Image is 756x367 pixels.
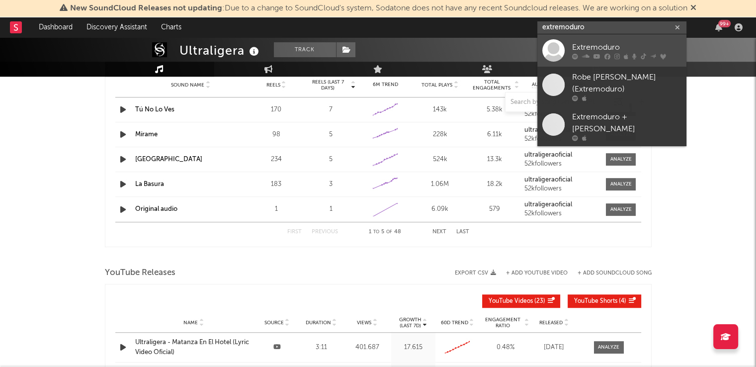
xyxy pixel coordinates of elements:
div: + Add YouTube Video [496,271,568,276]
strong: ultraligeraoficial [524,201,572,208]
a: Original audio [135,206,177,212]
div: 52k followers [524,185,599,192]
div: 524k [415,155,465,165]
div: 52k followers [524,136,599,143]
div: 52k followers [524,210,599,217]
button: Export CSV [455,270,496,276]
button: Previous [312,229,338,235]
a: ultraligeraoficial [524,152,599,159]
button: YouTube Videos(23) [482,294,560,308]
a: ultraligeraoficial [524,201,599,208]
a: Tú No Lo Ves [135,106,174,113]
div: 1.06M [415,180,465,189]
span: YouTube Shorts [574,298,617,304]
div: Extremoduro + [PERSON_NAME] [572,111,681,135]
span: Released [539,320,563,326]
span: Reels (last 7 days) [306,79,350,91]
span: Engagement Ratio [482,317,523,329]
div: 18.2k [470,180,519,189]
div: Ultraligera [179,42,261,59]
a: Discovery Assistant [80,17,154,37]
button: + Add SoundCloud Song [578,271,652,276]
div: 6M Trend [361,81,411,89]
div: 3:11 [302,343,341,353]
div: 5 [306,155,356,165]
div: 579 [470,204,519,214]
div: 13.3k [470,155,519,165]
a: Dashboard [32,17,80,37]
div: 1 [252,204,301,214]
button: Last [456,229,469,235]
div: 52k followers [524,161,599,168]
button: + Add YouTube Video [506,271,568,276]
div: Robe [PERSON_NAME] (Extremoduro) [572,72,681,95]
span: Dismiss [690,4,696,12]
strong: ultraligeraoficial [524,177,572,183]
div: 3 [306,180,356,189]
span: Source [264,320,284,326]
strong: ultraligeraoficial [524,127,572,133]
strong: ultraligeraoficial [524,152,572,158]
input: Search by song name or URL [505,98,610,106]
span: Sound Name [171,82,204,88]
p: (Last 7d) [399,323,421,329]
button: + Add SoundCloud Song [568,271,652,276]
span: Reels [266,82,280,88]
div: 1 [306,204,356,214]
a: Extremoduro + [PERSON_NAME] [537,106,686,146]
button: Track [274,42,336,57]
div: 98 [252,130,301,140]
a: Mírame [135,131,158,138]
span: of [386,230,392,234]
div: 5 [306,130,356,140]
span: Views [357,320,371,326]
button: YouTube Shorts(4) [568,294,641,308]
div: 0.48 % [482,343,529,353]
div: 6.11k [470,130,519,140]
a: [GEOGRAPHIC_DATA] [135,156,202,163]
div: 234 [252,155,301,165]
a: ultraligeraoficial [524,177,599,183]
button: 99+ [715,23,722,31]
span: YouTube Videos [489,298,533,304]
div: 17.615 [394,343,433,353]
a: Robe [PERSON_NAME] (Extremoduro) [537,67,686,106]
span: Total Engagements [470,79,513,91]
div: Extremoduro [572,41,681,53]
div: 228k [415,130,465,140]
span: YouTube Releases [105,267,175,279]
span: ( 4 ) [574,298,626,304]
p: Growth [399,317,421,323]
a: ultraligeraoficial [524,127,599,134]
span: to [373,230,379,234]
span: Name [183,320,198,326]
span: 60D Trend [441,320,468,326]
span: : Due to a change to SoundCloud's system, Sodatone does not have any recent Soundcloud releases. ... [70,4,687,12]
span: New SoundCloud Releases not updating [70,4,222,12]
span: Duration [305,320,331,326]
div: 401.687 [345,343,389,353]
input: Search for artists [537,21,686,34]
a: Charts [154,17,188,37]
button: Next [432,229,446,235]
span: Total Plays [421,82,452,88]
div: 99 + [718,20,731,27]
span: Author / Followers [532,82,586,88]
div: 183 [252,180,301,189]
a: La Basura [135,181,164,187]
span: ( 23 ) [489,298,545,304]
div: 52k followers [524,111,599,118]
div: [DATE] [534,343,574,353]
div: 1 5 48 [358,226,413,238]
a: Ultraligera - Matanza En El Hotel (Lyric Video Oficial) [135,338,252,357]
button: First [287,229,302,235]
div: 6.09k [415,204,465,214]
a: Extremoduro [537,34,686,67]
